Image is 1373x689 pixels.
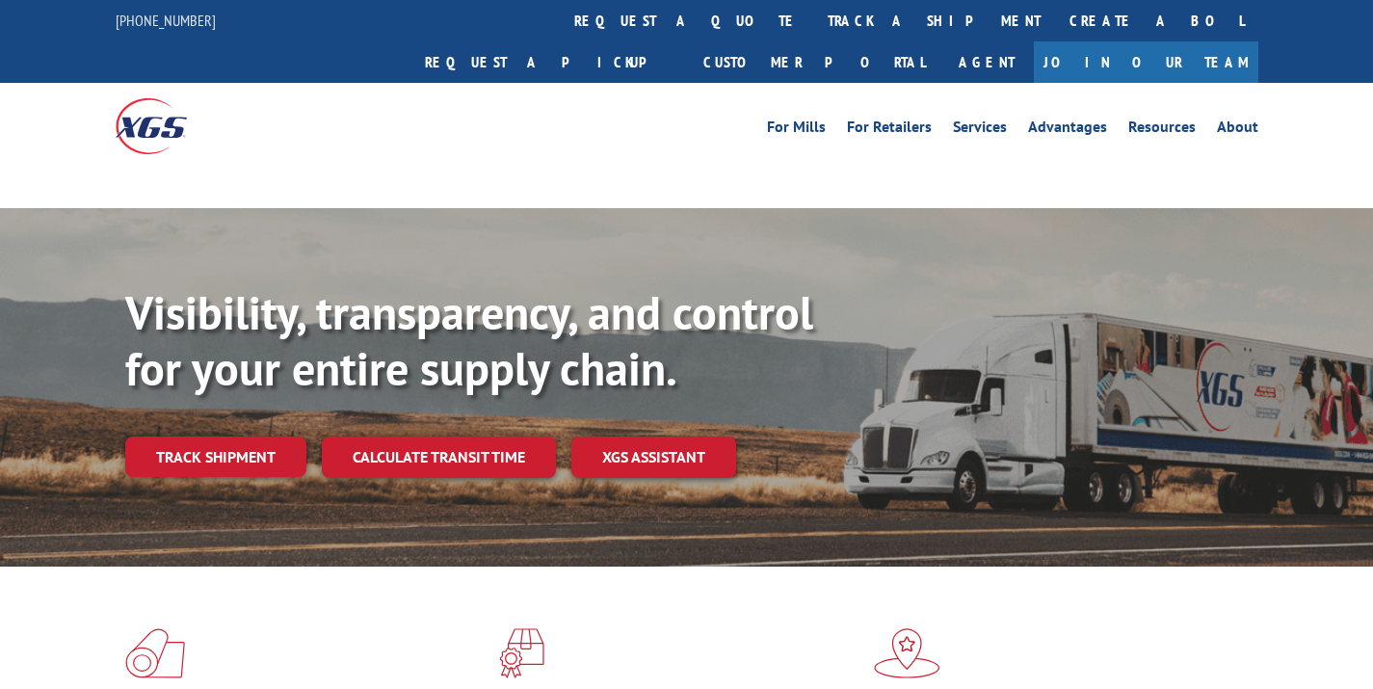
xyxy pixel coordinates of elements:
img: xgs-icon-flagship-distribution-model-red [874,628,940,678]
a: Track shipment [125,437,306,477]
a: For Retailers [847,119,932,141]
a: About [1217,119,1258,141]
a: Agent [939,41,1034,83]
a: [PHONE_NUMBER] [116,11,216,30]
a: Join Our Team [1034,41,1258,83]
a: XGS ASSISTANT [571,437,736,478]
a: Request a pickup [410,41,689,83]
img: xgs-icon-focused-on-flooring-red [499,628,544,678]
b: Visibility, transparency, and control for your entire supply chain. [125,282,813,398]
a: For Mills [767,119,826,141]
a: Calculate transit time [322,437,556,478]
a: Advantages [1028,119,1107,141]
a: Customer Portal [689,41,939,83]
a: Services [953,119,1007,141]
img: xgs-icon-total-supply-chain-intelligence-red [125,628,185,678]
a: Resources [1128,119,1196,141]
